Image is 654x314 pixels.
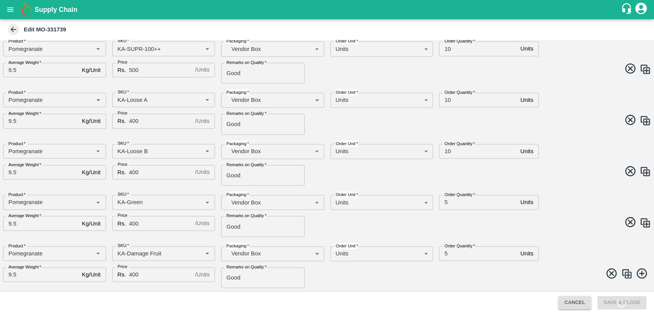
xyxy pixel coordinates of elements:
input: 0 [129,114,192,128]
label: Average Weight [8,213,41,219]
p: Units [336,198,349,207]
button: Cancel [558,296,591,309]
button: Open [202,249,212,258]
p: Units [336,249,349,258]
img: CloneIcon [639,64,651,75]
label: Order Quantity [444,89,475,95]
label: Order Unit [336,243,358,249]
input: 0 [3,216,79,231]
input: 0 [439,93,517,107]
p: Units [336,45,349,53]
input: 0 [3,165,79,180]
label: Packaging [226,38,249,44]
p: Kg/Unit [82,117,101,125]
label: Remarks on Quality [226,264,266,270]
label: SKU [118,89,129,95]
label: Order Unit [336,191,358,198]
input: 0 [439,246,517,261]
p: Rs. [118,270,126,279]
p: Vendor Box [231,147,312,155]
input: 0 [129,216,192,231]
p: Rs. [118,117,126,125]
label: Average Weight [8,59,41,65]
button: Open [93,249,103,258]
p: Units [520,96,533,104]
label: Price [118,213,127,219]
button: Open [93,44,103,54]
p: Units [336,147,349,155]
label: SKU [118,38,129,44]
button: Open [202,44,212,54]
p: Kg/Unit [82,270,101,279]
p: Kg/Unit [82,168,101,177]
label: Price [118,59,127,65]
label: Order Unit [336,89,358,95]
label: Order Quantity [444,191,475,198]
p: Rs. [118,219,126,228]
p: Rs. [118,66,126,74]
label: Remarks on Quality [226,110,266,116]
label: SKU [118,141,129,147]
div: customer-support [621,3,634,16]
input: 0 [3,114,79,128]
label: Packaging [226,243,249,249]
input: 0 [129,267,192,282]
label: Order Quantity [444,141,475,147]
label: Packaging [226,89,249,95]
div: account of current user [634,2,648,18]
label: Product [8,141,26,147]
input: 0 [439,41,517,56]
img: CloneIcon [621,268,633,280]
img: logo [19,2,34,17]
input: 0 [129,63,192,77]
label: Product [8,243,26,249]
p: Units [520,147,533,155]
p: Kg/Unit [82,66,101,74]
label: Order Unit [336,38,358,44]
a: Supply Chain [34,4,621,15]
input: 0 [3,63,79,77]
label: Price [118,264,127,270]
label: Remarks on Quality [226,59,266,65]
button: Open [93,95,103,105]
label: Price [118,162,127,168]
label: Product [8,191,26,198]
p: Kg/Unit [82,219,101,228]
label: Packaging [226,191,249,198]
label: Average Weight [8,264,41,270]
b: Edit MO-331739 [24,26,66,33]
label: Price [118,110,127,116]
img: CloneIcon [639,166,651,177]
button: Open [93,146,103,156]
p: Vendor Box [231,249,312,258]
label: Remarks on Quality [226,162,266,168]
label: Average Weight [8,110,41,116]
p: Vendor Box [231,198,312,207]
label: SKU [118,191,129,198]
button: Open [93,197,103,207]
label: Product [8,89,26,95]
label: Remarks on Quality [226,213,266,219]
p: Vendor Box [231,45,312,53]
label: SKU [118,243,129,249]
button: Open [202,197,212,207]
input: 0 [439,195,517,209]
input: 0 [3,267,79,282]
label: Packaging [226,141,249,147]
p: Vendor Box [231,96,312,104]
label: Order Unit [336,141,358,147]
img: CloneIcon [639,217,651,229]
label: Order Quantity [444,243,475,249]
button: open drawer [2,1,19,18]
button: Open [202,146,212,156]
p: Rs. [118,168,126,177]
p: Units [336,96,349,104]
button: Open [202,95,212,105]
p: Units [520,44,533,53]
p: Units [520,249,533,258]
input: 0 [439,144,517,159]
label: Order Quantity [444,38,475,44]
b: Supply Chain [34,6,77,13]
label: Product [8,38,26,44]
label: Average Weight [8,162,41,168]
